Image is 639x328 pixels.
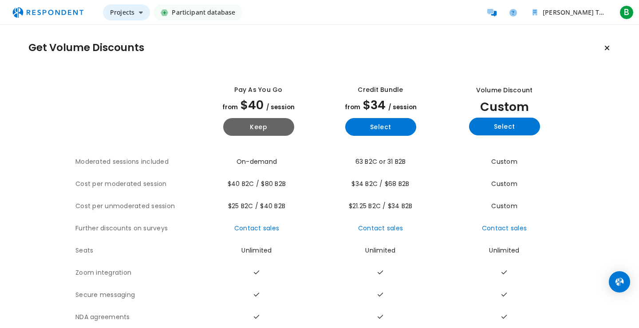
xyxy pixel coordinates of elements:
span: Custom [491,179,517,188]
span: $34 [363,97,386,113]
th: Moderated sessions included [75,151,197,173]
span: from [222,103,238,111]
th: Seats [75,240,197,262]
div: Credit Bundle [358,85,403,95]
span: from [345,103,360,111]
th: Further discounts on surveys [75,217,197,240]
span: Custom [491,202,517,210]
span: Unlimited [241,246,272,255]
a: Contact sales [234,224,279,233]
span: $40 B2C / $80 B2B [228,179,286,188]
span: Projects [110,8,134,16]
span: / session [266,103,295,111]
a: Contact sales [358,224,403,233]
img: respondent-logo.png [7,4,89,21]
span: $40 [241,97,264,113]
a: Message participants [483,4,501,21]
a: Participant database [154,4,242,20]
th: Cost per moderated session [75,173,197,195]
span: Custom [480,99,529,115]
span: On-demand [237,157,277,166]
span: Unlimited [365,246,395,255]
div: Open Intercom Messenger [609,271,630,292]
a: Help and support [504,4,522,21]
div: Pay as you go [234,85,282,95]
button: Keep current yearly payg plan [223,118,294,136]
span: Participant database [172,4,235,20]
th: Secure messaging [75,284,197,306]
button: barbara ryder Team [525,4,614,20]
span: $21.25 B2C / $34 B2B [349,202,413,210]
th: Cost per unmoderated session [75,195,197,217]
button: Keep current plan [598,39,616,57]
th: Zoom integration [75,262,197,284]
span: [PERSON_NAME] Team [543,8,612,16]
button: Select yearly basic plan [345,118,416,136]
span: Custom [491,157,517,166]
div: Volume Discount [476,86,533,95]
a: Contact sales [482,224,527,233]
h1: Get Volume Discounts [28,42,144,54]
span: / session [388,103,417,111]
span: 63 B2C or 31 B2B [355,157,406,166]
span: $34 B2C / $68 B2B [351,179,409,188]
button: Select yearly custom_static plan [469,118,540,135]
span: $25 B2C / $40 B2B [228,202,285,210]
span: Unlimited [489,246,519,255]
span: B [619,5,634,20]
button: Projects [103,4,150,20]
button: B [618,4,635,20]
